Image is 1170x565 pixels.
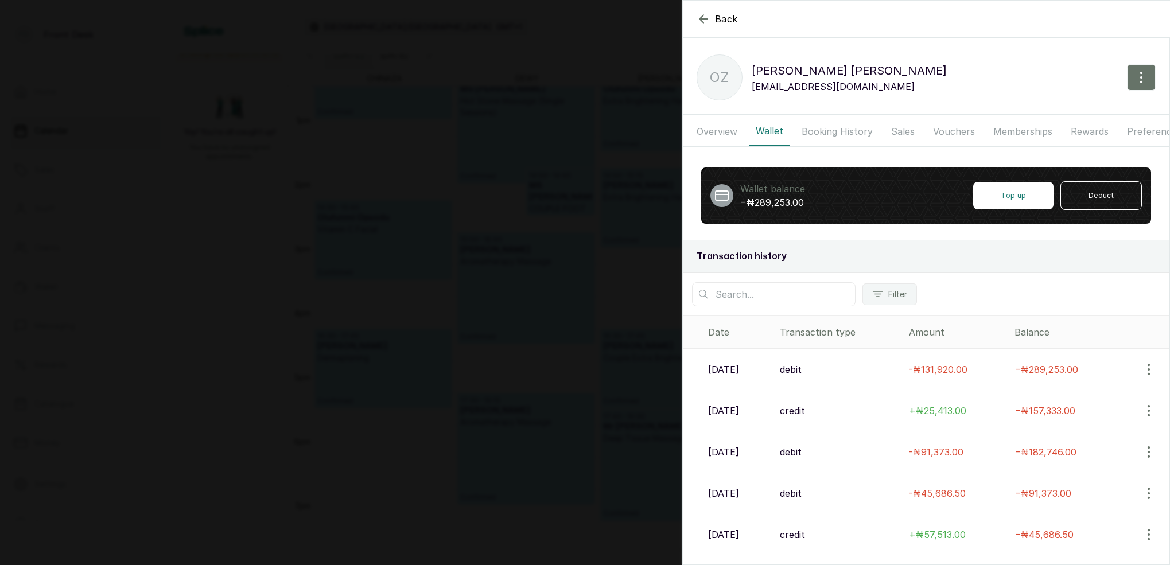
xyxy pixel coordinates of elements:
span: Back [715,12,738,26]
div: Amount [909,325,1005,339]
p: debit [780,363,802,376]
p: [DATE] [708,486,739,500]
span: + ₦25,413.00 [909,405,966,416]
p: [DATE] [708,363,739,376]
p: Wallet balance [740,182,805,196]
p: credit [780,528,805,541]
button: Back [697,12,738,26]
button: Sales [884,117,922,146]
button: Top up [973,182,1054,209]
p: [EMAIL_ADDRESS][DOMAIN_NAME] [752,80,947,93]
p: debit [780,486,802,500]
p: [PERSON_NAME] [PERSON_NAME] [752,61,947,80]
button: Deduct [1060,181,1142,210]
p: OZ [710,67,729,88]
button: Vouchers [926,117,982,146]
button: Memberships [986,117,1059,146]
span: −₦91,373.00 [1014,488,1071,499]
span: Filter [888,289,907,300]
p: credit [780,404,805,418]
button: Rewards [1064,117,1115,146]
p: [DATE] [708,445,739,459]
span: −₦157,333.00 [1014,405,1075,416]
h2: Transaction history [697,250,1156,263]
div: Date [708,325,771,339]
input: Search... [692,282,856,306]
button: Wallet [749,117,790,146]
span: - ₦91,373.00 [909,446,963,458]
span: −₦289,253.00 [1014,364,1078,375]
button: Overview [690,117,744,146]
span: −₦182,746.00 [1014,446,1076,458]
div: Balance [1014,325,1165,339]
span: −₦45,686.50 [1014,529,1074,540]
button: Booking History [795,117,880,146]
button: Filter [862,283,917,305]
p: debit [780,445,802,459]
span: - ₦131,920.00 [909,364,967,375]
div: Transaction type [780,325,900,339]
span: + ₦57,513.00 [909,529,966,540]
span: - ₦45,686.50 [909,488,966,499]
p: [DATE] [708,404,739,418]
p: −₦289,253.00 [740,196,805,209]
p: [DATE] [708,528,739,541]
